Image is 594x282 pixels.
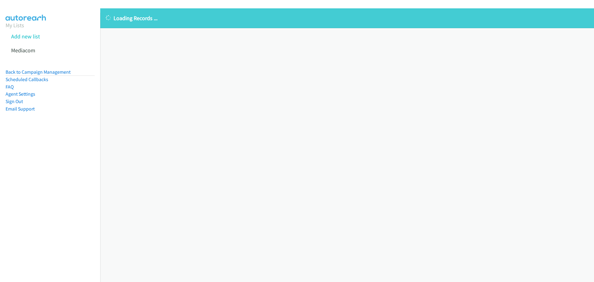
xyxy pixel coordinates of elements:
[6,22,24,29] a: My Lists
[106,14,588,22] p: Loading Records ...
[6,69,71,75] a: Back to Campaign Management
[11,47,35,54] a: Mediacom
[6,84,14,90] a: FAQ
[6,91,35,97] a: Agent Settings
[6,76,48,82] a: Scheduled Callbacks
[6,98,23,104] a: Sign Out
[6,106,35,112] a: Email Support
[11,33,40,40] a: Add new list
